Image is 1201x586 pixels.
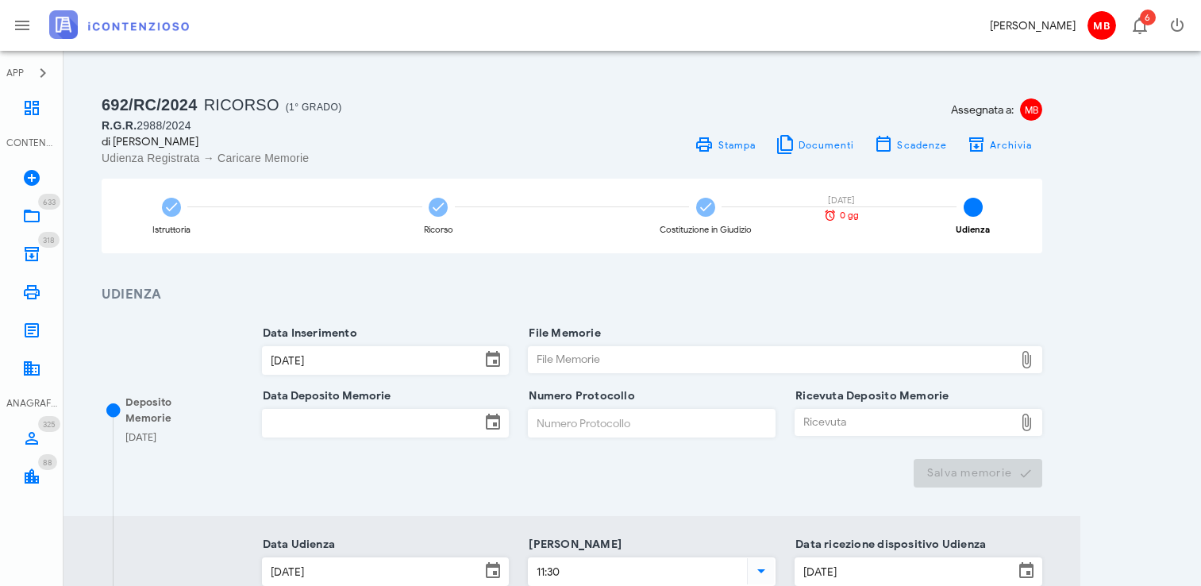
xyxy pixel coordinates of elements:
span: Ricorso [204,96,279,114]
div: 2988/2024 [102,118,563,133]
div: Deposito Memorie [125,395,219,426]
span: 325 [43,419,56,430]
span: MB [1020,98,1042,121]
div: CONTENZIOSO [6,136,57,150]
button: Archivia [957,133,1042,156]
button: Distintivo [1120,6,1158,44]
span: 0 gg [840,211,859,220]
div: [DATE] [814,196,869,205]
label: Data Inserimento [258,326,357,341]
span: Distintivo [38,232,60,248]
span: Archivia [989,139,1033,151]
label: [PERSON_NAME] [524,537,622,553]
span: R.G.R. [102,119,137,132]
span: Documenti [798,139,855,151]
span: Distintivo [38,416,60,432]
span: Assegnata a: [951,102,1014,118]
span: 633 [43,197,56,207]
button: MB [1082,6,1120,44]
div: Ricorso [424,226,453,234]
h3: Udienza [102,285,1042,305]
label: Data ricezione dispositivo Udienza [791,537,986,553]
button: Documenti [765,133,864,156]
div: Udienza Registrata → Caricare Memorie [102,150,563,166]
span: Distintivo [38,194,60,210]
a: Stampa [685,133,765,156]
div: File Memorie [529,347,1014,372]
div: ANAGRAFICA [6,396,57,411]
label: Data Udienza [258,537,336,553]
label: Ricevuta Deposito Memorie [791,388,949,404]
div: [DATE] [125,430,156,445]
span: Stampa [717,139,756,151]
div: [PERSON_NAME] [990,17,1076,34]
span: (1° Grado) [286,102,342,113]
span: Distintivo [1140,10,1156,25]
div: di [PERSON_NAME] [102,133,563,150]
div: Udienza [956,226,990,234]
span: 692/RC/2024 [102,96,198,114]
input: Ora Udienza [529,558,744,585]
span: 318 [43,235,55,245]
div: Istruttoria [152,226,191,234]
img: logo-text-2x.png [49,10,189,39]
div: Ricevuta [795,410,1014,435]
span: MB [1087,11,1116,40]
span: Scadenze [896,139,947,151]
label: Numero Protocollo [524,388,635,404]
span: 88 [43,457,52,468]
input: Numero Protocollo [529,410,775,437]
span: 4 [964,198,983,217]
span: Distintivo [38,454,57,470]
div: Costituzione in Giudizio [660,226,752,234]
label: File Memorie [524,326,601,341]
button: Scadenze [864,133,957,156]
